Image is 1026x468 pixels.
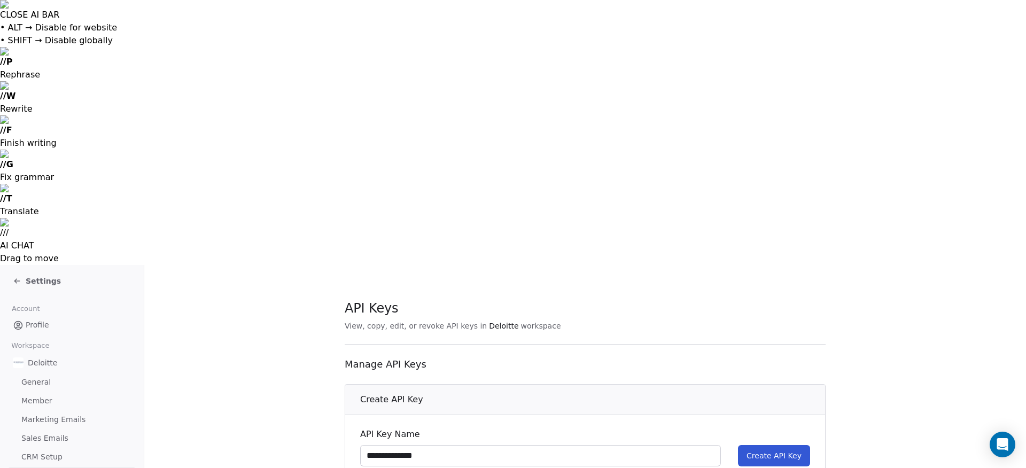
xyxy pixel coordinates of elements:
span: Deloitte [28,357,57,368]
span: API Key Name [360,428,721,441]
span: Settings [26,276,61,286]
div: Open Intercom Messenger [990,432,1015,457]
span: CRM Setup [21,451,63,463]
a: Member [9,392,135,410]
span: Marketing Emails [21,414,85,425]
a: Marketing Emails [9,411,135,428]
span: Manage API Keys [345,357,826,371]
span: Member [21,395,52,407]
span: Sales Emails [21,433,68,444]
a: Profile [9,316,135,334]
span: Create API Key [360,393,423,406]
span: General [21,377,51,388]
span: View, copy, edit, or revoke API keys in workspace [345,321,826,331]
span: Deloitte [489,321,518,331]
img: DS%20Updated%20Logo.jpg [13,357,24,368]
button: Create API Key [738,445,810,466]
span: Profile [26,319,49,331]
span: Workspace [7,338,54,354]
span: Account [7,301,44,317]
span: Create API Key [747,450,802,461]
span: API Keys [345,300,398,316]
a: CRM Setup [9,448,135,466]
a: Settings [13,276,61,286]
a: Sales Emails [9,430,135,447]
a: General [9,373,135,391]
